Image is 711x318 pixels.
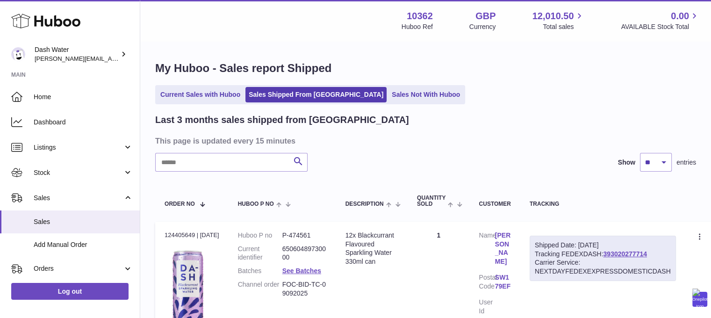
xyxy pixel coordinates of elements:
[345,201,384,207] span: Description
[238,267,282,275] dt: Batches
[469,22,496,31] div: Currency
[621,22,700,31] span: AVAILABLE Stock Total
[543,22,584,31] span: Total sales
[35,45,119,63] div: Dash Water
[530,236,676,282] div: Tracking FEDEXDASH:
[34,217,133,226] span: Sales
[155,136,694,146] h3: This page is updated every 15 minutes
[475,10,496,22] strong: GBP
[535,258,671,276] div: Carrier Service: NEXTDAYFEDEXEXPRESSDOMESTICDASH
[671,10,689,22] span: 0.00
[532,10,574,22] span: 12,010.50
[417,195,445,207] span: Quantity Sold
[11,47,25,61] img: james@dash-water.com
[535,241,671,250] div: Shipped Date: [DATE]
[479,231,495,269] dt: Name
[238,280,282,298] dt: Channel order
[495,231,511,267] a: [PERSON_NAME]
[479,201,510,207] div: Customer
[165,231,219,239] div: 124405649 | [DATE]
[532,10,584,31] a: 12,010.50 Total sales
[34,118,133,127] span: Dashboard
[388,87,463,102] a: Sales Not With Huboo
[282,280,327,298] dd: FOC-BID-TC-09092025
[155,114,409,126] h2: Last 3 months sales shipped from [GEOGRAPHIC_DATA]
[676,158,696,167] span: entries
[282,231,327,240] dd: P-474561
[34,264,123,273] span: Orders
[530,201,676,207] div: Tracking
[155,61,696,76] h1: My Huboo - Sales report Shipped
[245,87,387,102] a: Sales Shipped From [GEOGRAPHIC_DATA]
[238,245,282,262] dt: Current identifier
[479,298,495,316] dt: User Id
[34,93,133,101] span: Home
[11,283,129,300] a: Log out
[34,194,123,202] span: Sales
[34,168,123,177] span: Stock
[603,250,646,258] a: 393020277714
[35,55,187,62] span: [PERSON_NAME][EMAIL_ADDRESS][DOMAIN_NAME]
[165,201,195,207] span: Order No
[495,273,511,291] a: SW179EF
[618,158,635,167] label: Show
[282,267,321,275] a: See Batches
[157,87,244,102] a: Current Sales with Huboo
[238,201,274,207] span: Huboo P no
[621,10,700,31] a: 0.00 AVAILABLE Stock Total
[407,10,433,22] strong: 10362
[479,273,495,293] dt: Postal Code
[402,22,433,31] div: Huboo Ref
[34,143,123,152] span: Listings
[345,231,398,267] div: 12x Blackcurrant Flavoured Sparkling Water 330ml can
[282,245,327,262] dd: 65060489730000
[238,231,282,240] dt: Huboo P no
[34,240,133,249] span: Add Manual Order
